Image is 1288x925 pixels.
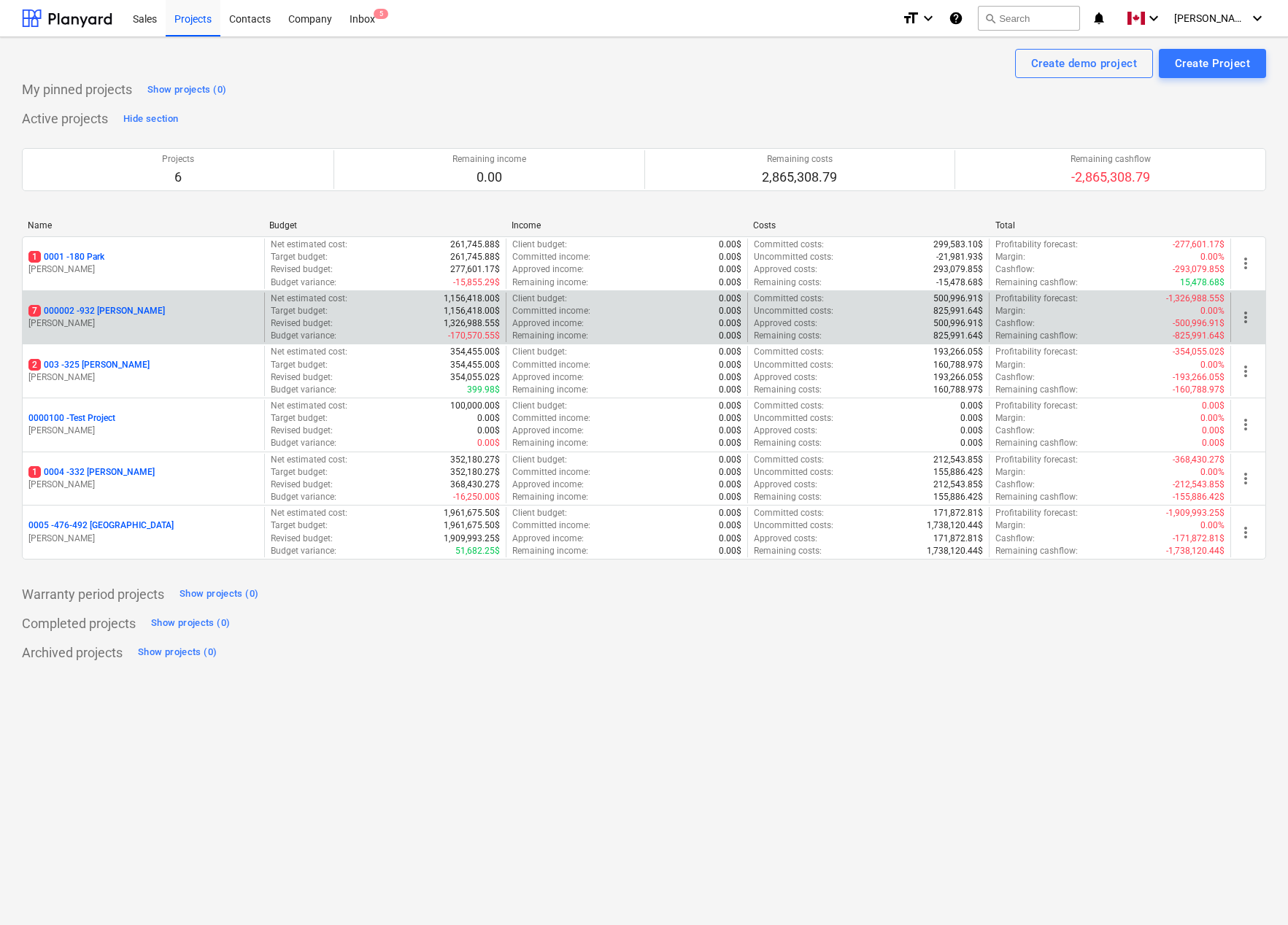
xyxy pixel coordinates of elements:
[933,533,983,545] p: 171,872.81$
[754,251,833,263] p: Uncommitted costs :
[271,454,347,466] p: Net estimated cost :
[1175,54,1250,73] div: Create Project
[995,454,1078,466] p: Profitability forecast :
[467,384,500,396] p: 399.98$
[933,491,983,503] p: 155,886.42$
[1015,49,1153,78] button: Create demo project
[719,251,741,263] p: 0.00$
[719,425,741,437] p: 0.00$
[995,263,1035,276] p: Cashflow :
[512,400,567,412] p: Client budget :
[719,491,741,503] p: 0.00$
[754,305,833,317] p: Uncommitted costs :
[1173,384,1225,396] p: -160,788.97$
[512,239,567,251] p: Client budget :
[120,107,182,131] button: Hide section
[1071,153,1151,166] p: Remaining cashflow
[512,479,584,491] p: Approved income :
[28,251,41,263] span: 1
[719,507,741,519] p: 0.00$
[512,276,588,289] p: Remaining income :
[927,545,983,557] p: 1,738,120.44$
[271,251,328,263] p: Target budget :
[933,305,983,317] p: 825,991.64$
[28,533,258,545] p: [PERSON_NAME]
[271,466,328,479] p: Target budget :
[147,82,226,98] div: Show projects (0)
[719,305,741,317] p: 0.00$
[1173,479,1225,491] p: -212,543.85$
[933,346,983,358] p: 193,266.05$
[1180,276,1225,289] p: 15,478.68$
[162,153,194,166] p: Projects
[995,491,1078,503] p: Remaining cashflow :
[22,586,164,603] p: Warranty period projects
[512,491,588,503] p: Remaining income :
[271,400,347,412] p: Net estimated cost :
[271,437,336,449] p: Budget variance :
[444,317,500,330] p: 1,326,988.55$
[719,384,741,396] p: 0.00$
[754,412,833,425] p: Uncommitted costs :
[512,533,584,545] p: Approved income :
[995,293,1078,305] p: Profitability forecast :
[933,239,983,251] p: 299,583.10$
[271,384,336,396] p: Budget variance :
[147,612,234,635] button: Show projects (0)
[1237,416,1254,433] span: more_vert
[271,479,333,491] p: Revised budget :
[1237,524,1254,541] span: more_vert
[512,263,584,276] p: Approved income :
[902,9,919,27] i: format_size
[960,400,983,412] p: 0.00$
[936,276,983,289] p: -15,478.68$
[450,346,500,358] p: 354,455.00$
[450,263,500,276] p: 277,601.17$
[512,466,590,479] p: Committed income :
[271,330,336,342] p: Budget variance :
[1249,9,1266,27] i: keyboard_arrow_down
[512,346,567,358] p: Client budget :
[995,220,1225,231] div: Total
[754,519,833,532] p: Uncommitted costs :
[949,9,963,27] i: Knowledge base
[719,359,741,371] p: 0.00$
[162,169,194,186] p: 6
[719,466,741,479] p: 0.00$
[995,359,1025,371] p: Margin :
[719,412,741,425] p: 0.00$
[452,169,526,186] p: 0.00
[754,454,824,466] p: Committed costs :
[995,425,1035,437] p: Cashflow :
[754,466,833,479] p: Uncommitted costs :
[1174,12,1247,24] span: [PERSON_NAME]
[995,507,1078,519] p: Profitability forecast :
[1237,309,1254,326] span: more_vert
[512,371,584,384] p: Approved income :
[271,533,333,545] p: Revised budget :
[933,479,983,491] p: 212,543.85$
[995,437,1078,449] p: Remaining cashflow :
[754,400,824,412] p: Committed costs :
[28,305,258,330] div: 7000002 -932 [PERSON_NAME][PERSON_NAME]
[452,153,526,166] p: Remaining income
[919,9,937,27] i: keyboard_arrow_down
[28,359,150,371] p: 003 - 325 [PERSON_NAME]
[933,454,983,466] p: 212,543.85$
[271,425,333,437] p: Revised budget :
[512,384,588,396] p: Remaining income :
[144,78,230,101] button: Show projects (0)
[28,479,258,491] p: [PERSON_NAME]
[719,400,741,412] p: 0.00$
[271,359,328,371] p: Target budget :
[1173,533,1225,545] p: -171,872.81$
[512,545,588,557] p: Remaining income :
[1173,371,1225,384] p: -193,266.05$
[453,276,500,289] p: -15,855.29$
[719,276,741,289] p: 0.00$
[754,384,822,396] p: Remaining costs :
[719,519,741,532] p: 0.00$
[28,466,258,491] div: 10004 -332 [PERSON_NAME][PERSON_NAME]
[719,239,741,251] p: 0.00$
[754,239,824,251] p: Committed costs :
